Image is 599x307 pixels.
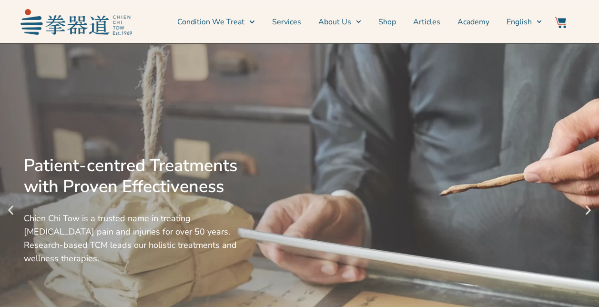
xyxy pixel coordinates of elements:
div: Next slide [582,205,594,216]
div: Patient-centred Treatments with Proven Effectiveness [24,155,250,197]
img: Website Icon-03 [555,17,566,28]
a: Condition We Treat [177,10,254,34]
a: Shop [378,10,396,34]
a: Switch to English [507,10,542,34]
span: English [507,16,532,28]
a: Articles [413,10,440,34]
a: Academy [457,10,489,34]
div: Chien Chi Tow is a trusted name in treating [MEDICAL_DATA] pain and injuries for over 50 years. R... [24,212,250,265]
a: Services [272,10,301,34]
a: About Us [318,10,361,34]
nav: Menu [137,10,542,34]
div: Previous slide [5,205,17,216]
